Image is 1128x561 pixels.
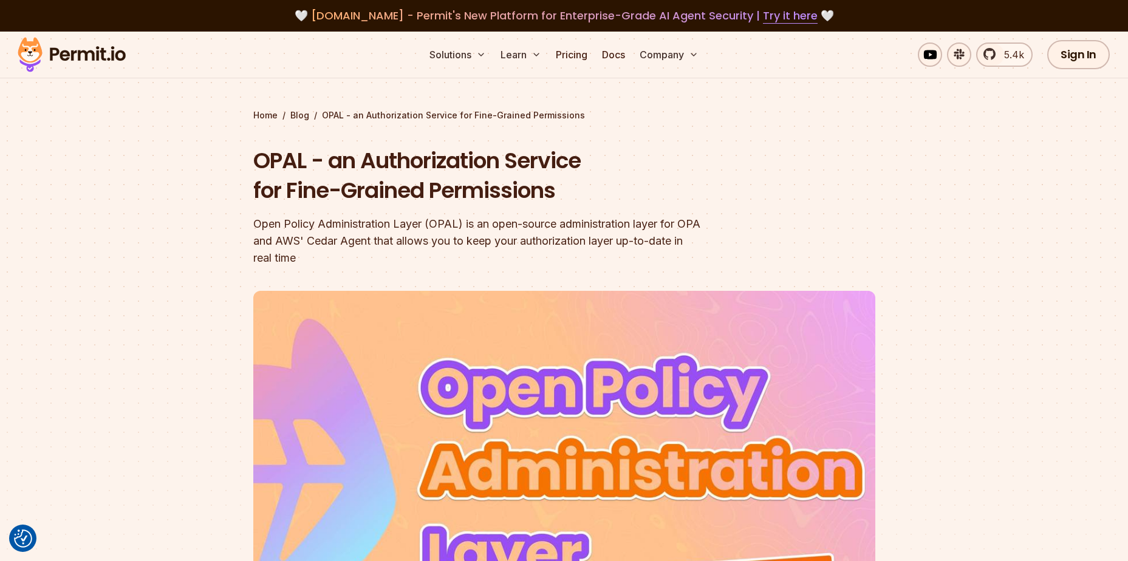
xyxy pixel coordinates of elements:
[635,42,703,67] button: Company
[997,47,1024,62] span: 5.4k
[12,34,131,75] img: Permit logo
[496,42,546,67] button: Learn
[14,529,32,548] img: Revisit consent button
[253,109,875,121] div: / /
[29,7,1099,24] div: 🤍 🤍
[253,146,720,206] h1: OPAL - an Authorization Service for Fine-Grained Permissions
[763,8,818,24] a: Try it here
[597,42,630,67] a: Docs
[14,529,32,548] button: Consent Preferences
[425,42,491,67] button: Solutions
[290,109,309,121] a: Blog
[253,109,278,121] a: Home
[253,216,720,267] div: Open Policy Administration Layer (OPAL) is an open-source administration layer for OPA and AWS' C...
[311,8,818,23] span: [DOMAIN_NAME] - Permit's New Platform for Enterprise-Grade AI Agent Security |
[1047,40,1110,69] a: Sign In
[551,42,592,67] a: Pricing
[976,42,1033,67] a: 5.4k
